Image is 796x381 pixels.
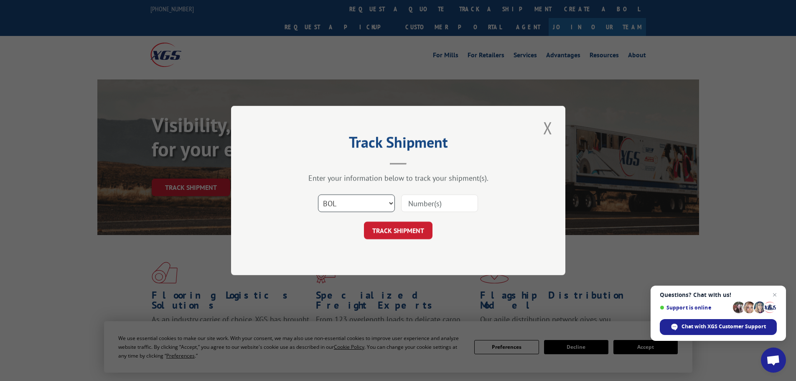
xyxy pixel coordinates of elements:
[682,323,766,330] span: Chat with XGS Customer Support
[660,304,730,311] span: Support is online
[273,173,524,183] div: Enter your information below to track your shipment(s).
[660,319,777,335] span: Chat with XGS Customer Support
[273,136,524,152] h2: Track Shipment
[660,292,777,298] span: Questions? Chat with us!
[401,194,478,212] input: Number(s)
[761,348,786,373] a: Open chat
[364,222,432,239] button: TRACK SHIPMENT
[541,116,555,139] button: Close modal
